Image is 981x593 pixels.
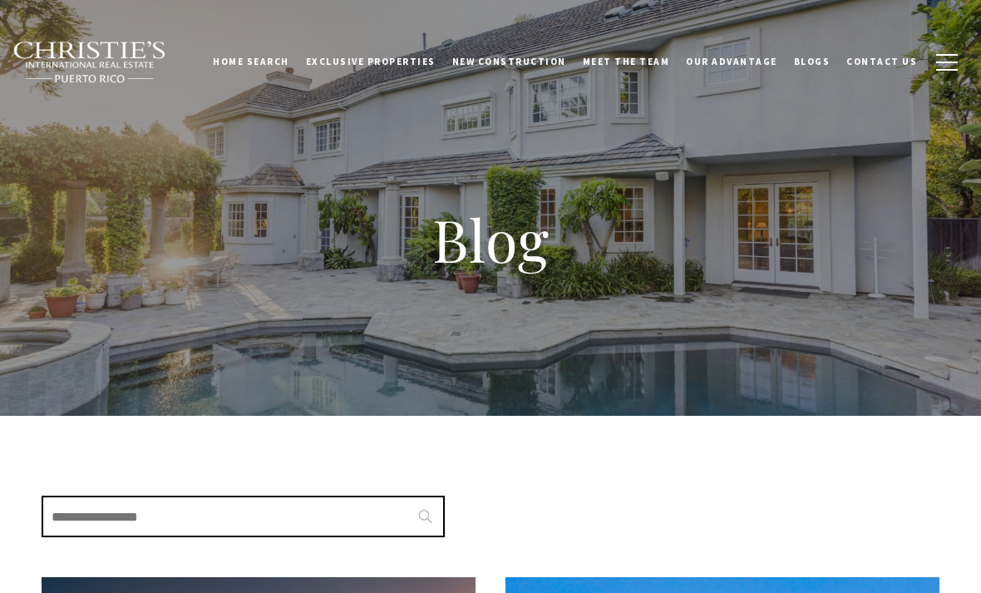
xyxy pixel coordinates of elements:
[444,41,574,82] a: New Construction
[205,41,298,82] a: Home Search
[678,41,786,82] a: Our Advantage
[794,56,831,67] span: Blogs
[158,203,823,276] h1: Blog
[452,56,566,67] span: New Construction
[786,41,839,82] a: Blogs
[686,56,777,67] span: Our Advantage
[574,41,678,82] a: Meet the Team
[846,56,917,67] span: Contact Us
[298,41,444,82] a: Exclusive Properties
[12,41,167,84] img: Christie's International Real Estate black text logo
[306,56,436,67] span: Exclusive Properties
